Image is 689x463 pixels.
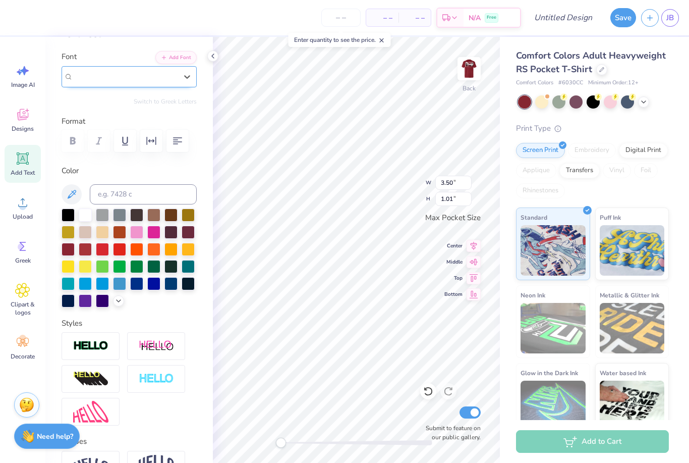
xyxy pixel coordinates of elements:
span: JB [666,12,674,24]
button: Switch to Greek Letters [134,97,197,106]
label: Font [62,51,77,63]
span: Clipart & logos [6,300,39,317]
div: Print Type [516,123,669,134]
div: Back [463,84,476,93]
span: Water based Ink [600,368,646,378]
img: Stroke [73,340,108,352]
span: Metallic & Glitter Ink [600,290,659,300]
img: Back [459,59,479,79]
span: Center [444,242,463,250]
span: Image AI [11,81,35,89]
label: Format [62,116,197,127]
span: – – [372,13,392,23]
img: Glow in the Dark Ink [521,381,586,431]
span: Bottom [444,290,463,298]
img: 3D Illusion [73,371,108,387]
img: Negative Space [139,373,174,385]
label: Submit to feature on our public gallery. [420,424,481,442]
img: Standard [521,225,586,276]
span: Puff Ink [600,212,621,223]
button: Save [610,8,636,27]
div: Digital Print [619,143,668,158]
div: Enter quantity to see the price. [289,33,391,47]
input: – – [321,9,361,27]
div: Foil [634,163,658,178]
label: Styles [62,318,82,329]
span: Add Text [11,169,35,177]
span: Greek [15,256,31,265]
span: Standard [521,212,547,223]
div: Embroidery [568,143,616,158]
img: Metallic & Glitter Ink [600,303,665,353]
img: Free Distort [73,401,108,423]
span: Glow in the Dark Ink [521,368,578,378]
span: Free [487,14,496,21]
img: Neon Ink [521,303,586,353]
div: Screen Print [516,143,565,158]
span: – – [405,13,425,23]
span: Comfort Colors Adult Heavyweight RS Pocket T-Shirt [516,49,666,75]
span: Neon Ink [521,290,545,300]
span: Designs [12,125,34,133]
input: e.g. 7428 c [90,184,197,204]
img: Puff Ink [600,225,665,276]
div: Rhinestones [516,183,565,198]
div: Applique [516,163,556,178]
span: Top [444,274,463,282]
img: Water based Ink [600,381,665,431]
span: Decorate [11,352,35,361]
a: JB [661,9,679,27]
span: # 6030CC [558,79,583,87]
div: Accessibility label [276,438,286,448]
label: Color [62,165,197,177]
img: Shadow [139,340,174,352]
span: Minimum Order: 12 + [588,79,639,87]
strong: Need help? [37,432,73,441]
div: Vinyl [603,163,631,178]
div: Transfers [559,163,600,178]
button: Add Font [155,51,197,64]
span: N/A [469,13,481,23]
input: Untitled Design [526,8,600,28]
span: Middle [444,258,463,266]
span: Upload [13,213,33,221]
span: Comfort Colors [516,79,553,87]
